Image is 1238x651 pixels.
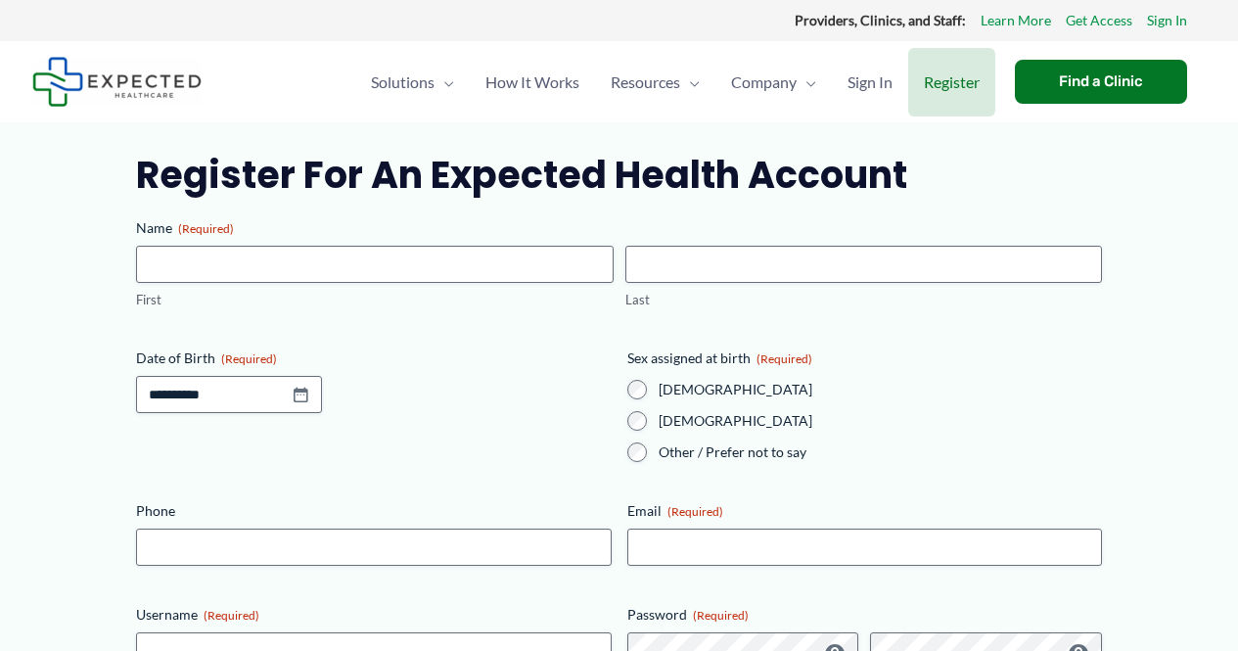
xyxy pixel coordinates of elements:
a: Find a Clinic [1015,60,1187,104]
label: Other / Prefer not to say [659,442,1102,462]
span: Register [924,48,980,116]
span: Resources [611,48,680,116]
label: Email [627,501,1102,521]
a: Sign In [1147,8,1187,33]
span: (Required) [667,504,723,519]
a: Sign In [832,48,908,116]
label: Last [625,291,1102,309]
a: Learn More [981,8,1051,33]
span: Company [731,48,797,116]
span: How It Works [485,48,579,116]
span: Menu Toggle [435,48,454,116]
label: Phone [136,501,611,521]
span: (Required) [693,608,749,623]
span: (Required) [204,608,259,623]
a: ResourcesMenu Toggle [595,48,715,116]
span: Menu Toggle [680,48,700,116]
span: Sign In [848,48,893,116]
a: CompanyMenu Toggle [715,48,832,116]
legend: Password [627,605,749,625]
span: (Required) [757,351,812,366]
label: Date of Birth [136,349,611,368]
h2: Register for an Expected Health Account [136,151,1102,199]
label: [DEMOGRAPHIC_DATA] [659,380,1102,399]
span: Solutions [371,48,435,116]
label: [DEMOGRAPHIC_DATA] [659,411,1102,431]
a: Get Access [1066,8,1132,33]
legend: Name [136,218,234,238]
span: Menu Toggle [797,48,816,116]
label: Username [136,605,611,625]
strong: Providers, Clinics, and Staff: [795,12,966,28]
img: Expected Healthcare Logo - side, dark font, small [32,57,202,107]
span: (Required) [178,221,234,236]
nav: Primary Site Navigation [355,48,995,116]
legend: Sex assigned at birth [627,349,812,368]
label: First [136,291,613,309]
span: (Required) [221,351,277,366]
a: SolutionsMenu Toggle [355,48,470,116]
a: How It Works [470,48,595,116]
a: Register [908,48,995,116]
